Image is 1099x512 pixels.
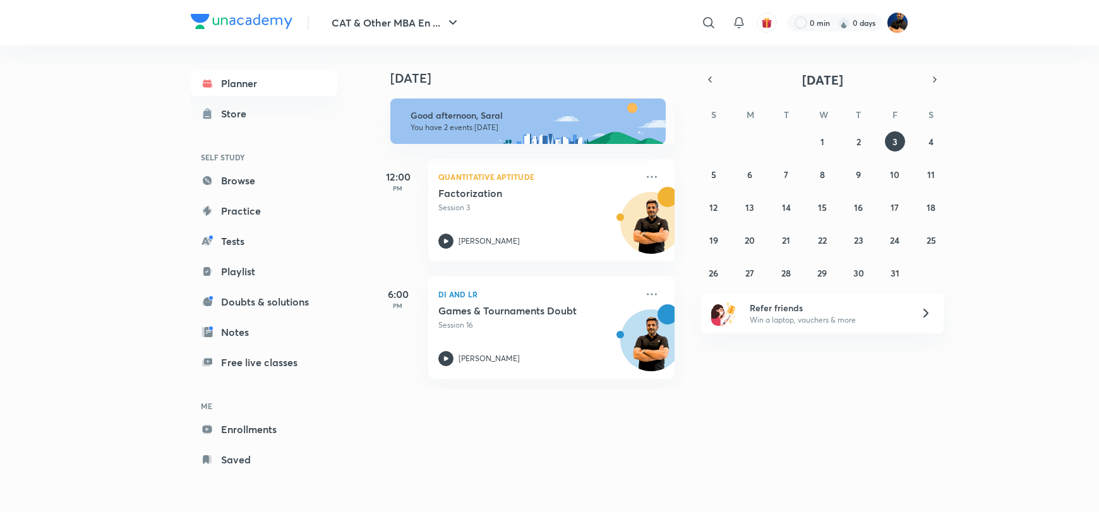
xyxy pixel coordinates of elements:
[747,109,754,121] abbr: Monday
[761,17,772,28] img: avatar
[191,447,337,472] a: Saved
[927,234,936,246] abbr: October 25, 2025
[812,197,832,217] button: October 15, 2025
[776,263,796,283] button: October 28, 2025
[812,131,832,152] button: October 1, 2025
[848,230,868,250] button: October 23, 2025
[853,267,864,279] abbr: October 30, 2025
[704,230,724,250] button: October 19, 2025
[784,169,788,181] abbr: October 7, 2025
[459,235,520,247] p: [PERSON_NAME]
[885,197,905,217] button: October 17, 2025
[747,169,752,181] abbr: October 6, 2025
[885,131,905,152] button: October 3, 2025
[819,109,828,121] abbr: Wednesday
[373,169,423,184] h5: 12:00
[812,230,832,250] button: October 22, 2025
[719,71,926,88] button: [DATE]
[390,71,687,86] h4: [DATE]
[709,267,718,279] abbr: October 26, 2025
[927,169,935,181] abbr: October 11, 2025
[928,136,934,148] abbr: October 4, 2025
[438,287,637,302] p: DI and LR
[740,197,760,217] button: October 13, 2025
[191,14,292,29] img: Company Logo
[812,164,832,184] button: October 8, 2025
[191,395,337,417] h6: ME
[987,463,1085,498] iframe: Help widget launcher
[711,301,736,326] img: referral
[856,109,861,121] abbr: Thursday
[411,110,654,121] h6: Good afternoon, Saral
[740,230,760,250] button: October 20, 2025
[802,71,843,88] span: [DATE]
[709,201,718,213] abbr: October 12, 2025
[621,316,682,377] img: Avatar
[438,169,637,184] p: Quantitative Aptitude
[745,234,755,246] abbr: October 20, 2025
[848,131,868,152] button: October 2, 2025
[191,229,337,254] a: Tests
[928,109,934,121] abbr: Saturday
[892,136,898,148] abbr: October 3, 2025
[438,319,637,331] p: Session 16
[438,187,596,199] h5: Factorization
[740,164,760,184] button: October 6, 2025
[854,201,863,213] abbr: October 16, 2025
[621,199,682,259] img: Avatar
[373,287,423,302] h5: 6:00
[191,146,337,168] h6: SELF STUDY
[750,301,905,314] h6: Refer friends
[711,169,716,181] abbr: October 5, 2025
[921,131,941,152] button: October 4, 2025
[887,12,908,33] img: Saral Nashier
[191,289,337,314] a: Doubts & solutions
[191,71,337,96] a: Planner
[856,136,861,148] abbr: October 2, 2025
[191,168,337,193] a: Browse
[892,109,898,121] abbr: Friday
[411,122,654,133] p: You have 2 events [DATE]
[820,136,824,148] abbr: October 1, 2025
[890,234,899,246] abbr: October 24, 2025
[776,197,796,217] button: October 14, 2025
[891,201,899,213] abbr: October 17, 2025
[704,263,724,283] button: October 26, 2025
[191,259,337,284] a: Playlist
[854,234,863,246] abbr: October 23, 2025
[191,417,337,442] a: Enrollments
[782,201,791,213] abbr: October 14, 2025
[921,164,941,184] button: October 11, 2025
[745,201,754,213] abbr: October 13, 2025
[817,267,827,279] abbr: October 29, 2025
[373,184,423,192] p: PM
[745,267,754,279] abbr: October 27, 2025
[324,10,468,35] button: CAT & Other MBA En ...
[885,230,905,250] button: October 24, 2025
[740,263,760,283] button: October 27, 2025
[784,109,789,121] abbr: Tuesday
[848,164,868,184] button: October 9, 2025
[438,202,637,213] p: Session 3
[191,319,337,345] a: Notes
[848,263,868,283] button: October 30, 2025
[757,13,777,33] button: avatar
[709,234,718,246] abbr: October 19, 2025
[812,263,832,283] button: October 29, 2025
[711,109,716,121] abbr: Sunday
[191,350,337,375] a: Free live classes
[921,230,941,250] button: October 25, 2025
[856,169,861,181] abbr: October 9, 2025
[776,164,796,184] button: October 7, 2025
[818,234,827,246] abbr: October 22, 2025
[927,201,935,213] abbr: October 18, 2025
[438,304,596,317] h5: Games & Tournaments Doubt
[191,14,292,32] a: Company Logo
[838,16,850,29] img: streak
[373,302,423,309] p: PM
[191,101,337,126] a: Store
[818,201,827,213] abbr: October 15, 2025
[776,230,796,250] button: October 21, 2025
[885,164,905,184] button: October 10, 2025
[891,267,899,279] abbr: October 31, 2025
